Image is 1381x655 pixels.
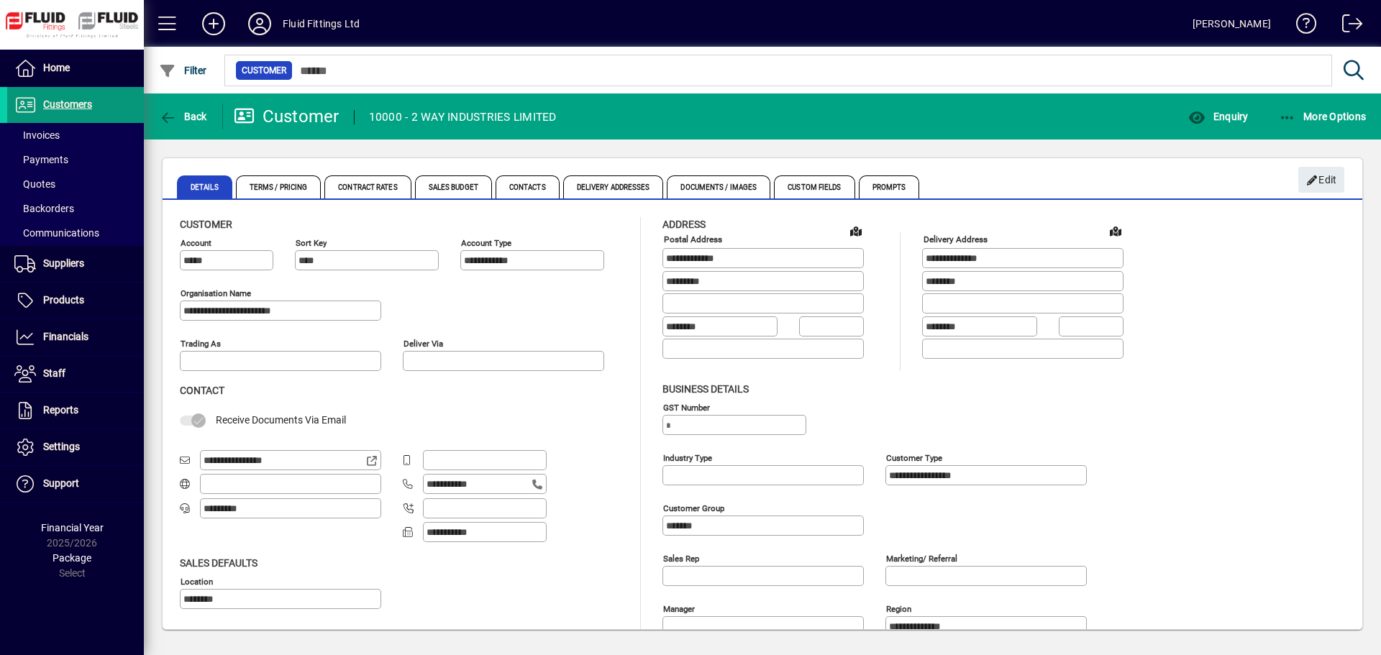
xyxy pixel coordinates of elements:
[43,367,65,379] span: Staff
[53,552,91,564] span: Package
[7,172,144,196] a: Quotes
[1331,3,1363,50] a: Logout
[7,246,144,282] a: Suppliers
[14,227,99,239] span: Communications
[663,402,710,412] mat-label: GST Number
[191,11,237,37] button: Add
[236,175,322,198] span: Terms / Pricing
[7,393,144,429] a: Reports
[237,11,283,37] button: Profile
[216,414,346,426] span: Receive Documents Via Email
[7,221,144,245] a: Communications
[886,553,957,563] mat-label: Marketing/ Referral
[181,339,221,349] mat-label: Trading as
[181,238,211,248] mat-label: Account
[662,219,706,230] span: Address
[563,175,664,198] span: Delivery Addresses
[43,404,78,416] span: Reports
[7,319,144,355] a: Financials
[415,175,492,198] span: Sales Budget
[7,123,144,147] a: Invoices
[43,441,80,452] span: Settings
[1279,111,1367,122] span: More Options
[181,288,251,298] mat-label: Organisation name
[663,553,699,563] mat-label: Sales rep
[155,104,211,129] button: Back
[404,339,443,349] mat-label: Deliver via
[14,154,68,165] span: Payments
[7,147,144,172] a: Payments
[43,294,84,306] span: Products
[667,175,770,198] span: Documents / Images
[41,522,104,533] span: Financial Year
[234,105,339,128] div: Customer
[774,175,854,198] span: Custom Fields
[7,356,144,392] a: Staff
[7,429,144,465] a: Settings
[180,219,232,230] span: Customer
[1185,104,1252,129] button: Enquiry
[43,257,84,269] span: Suppliers
[159,65,207,76] span: Filter
[886,452,942,462] mat-label: Customer type
[369,106,557,129] div: 10000 - 2 WAY INDUSTRIES LIMITED
[296,238,327,248] mat-label: Sort key
[242,63,286,78] span: Customer
[14,129,60,141] span: Invoices
[663,452,712,462] mat-label: Industry type
[1188,111,1248,122] span: Enquiry
[43,99,92,110] span: Customers
[663,503,724,513] mat-label: Customer group
[181,576,213,586] mat-label: Location
[886,603,911,613] mat-label: Region
[14,178,55,190] span: Quotes
[1104,219,1127,242] a: View on map
[43,62,70,73] span: Home
[155,58,211,83] button: Filter
[283,12,360,35] div: Fluid Fittings Ltd
[1298,167,1344,193] button: Edit
[7,196,144,221] a: Backorders
[859,175,920,198] span: Prompts
[662,383,749,395] span: Business details
[180,557,257,569] span: Sales defaults
[7,50,144,86] a: Home
[43,477,79,489] span: Support
[144,104,223,129] app-page-header-button: Back
[461,238,511,248] mat-label: Account Type
[1306,168,1337,192] span: Edit
[1275,104,1370,129] button: More Options
[180,385,224,396] span: Contact
[496,175,560,198] span: Contacts
[159,111,207,122] span: Back
[7,466,144,502] a: Support
[844,219,867,242] a: View on map
[1193,12,1271,35] div: [PERSON_NAME]
[7,283,144,319] a: Products
[177,175,232,198] span: Details
[14,203,74,214] span: Backorders
[324,175,411,198] span: Contract Rates
[43,331,88,342] span: Financials
[663,603,695,613] mat-label: Manager
[1285,3,1317,50] a: Knowledge Base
